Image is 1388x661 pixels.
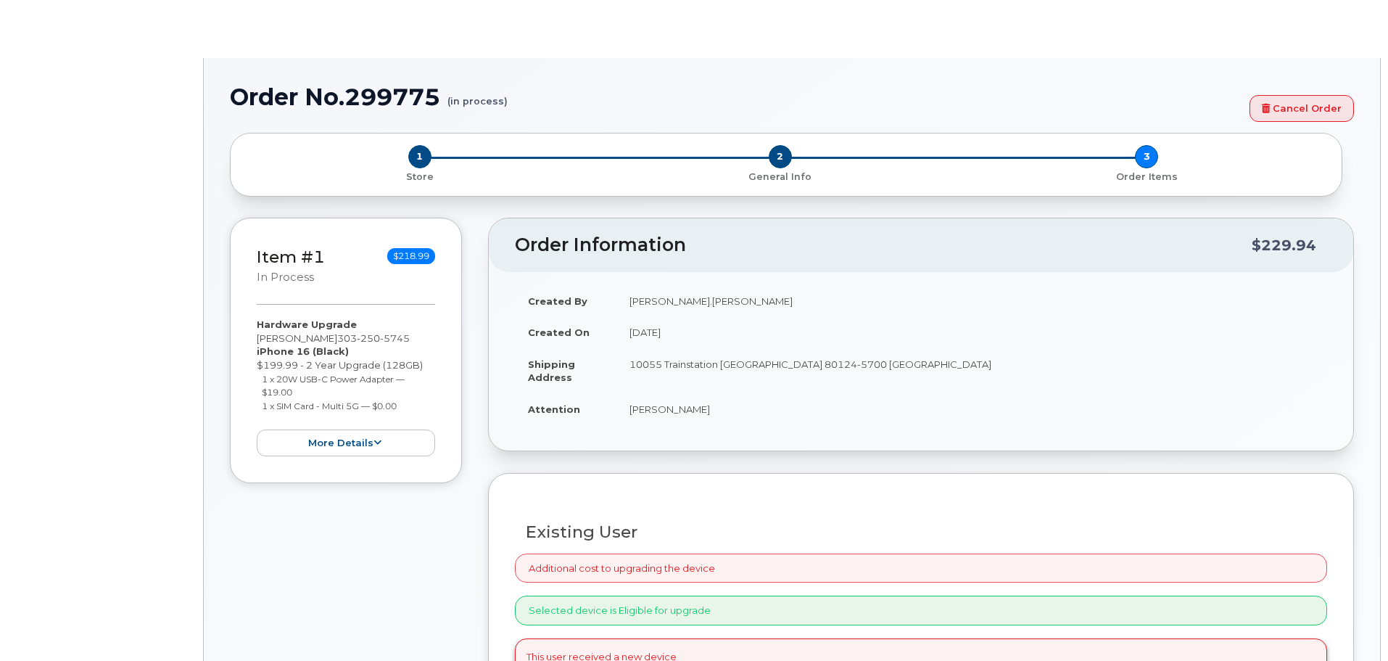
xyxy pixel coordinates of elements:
[387,248,435,264] span: $218.99
[769,145,792,168] span: 2
[242,168,597,184] a: 1 Store
[257,271,314,284] small: in process
[515,596,1327,625] div: Selected device is Eligible for upgrade
[515,554,1327,583] div: Additional cost to upgrading the device
[597,168,963,184] a: 2 General Info
[408,145,431,168] span: 1
[262,374,405,398] small: 1 x 20W USB-C Power Adapter — $19.00
[616,393,1327,425] td: [PERSON_NAME]
[528,358,575,384] strong: Shipping Address
[257,247,325,267] a: Item #1
[380,332,410,344] span: 5745
[357,332,380,344] span: 250
[515,235,1252,255] h2: Order Information
[1252,231,1316,259] div: $229.94
[526,523,1316,541] h3: Existing User
[616,285,1327,317] td: [PERSON_NAME].[PERSON_NAME]
[257,345,349,357] strong: iPhone 16 (Black)
[230,84,1242,110] h1: Order No.299775
[337,332,410,344] span: 303
[603,171,957,184] p: General Info
[528,295,587,307] strong: Created By
[248,171,591,184] p: Store
[616,316,1327,348] td: [DATE]
[257,319,357,330] strong: Hardware Upgrade
[1249,95,1354,122] a: Cancel Order
[528,403,580,415] strong: Attention
[257,430,435,456] button: more details
[447,84,508,107] small: (in process)
[257,318,435,456] div: [PERSON_NAME] $199.99 - 2 Year Upgrade (128GB)
[528,327,590,338] strong: Created On
[616,348,1327,393] td: 10055 Trainstation [GEOGRAPHIC_DATA] 80124-5700 [GEOGRAPHIC_DATA]
[262,401,397,411] small: 1 x SIM Card - Multi 5G — $0.00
